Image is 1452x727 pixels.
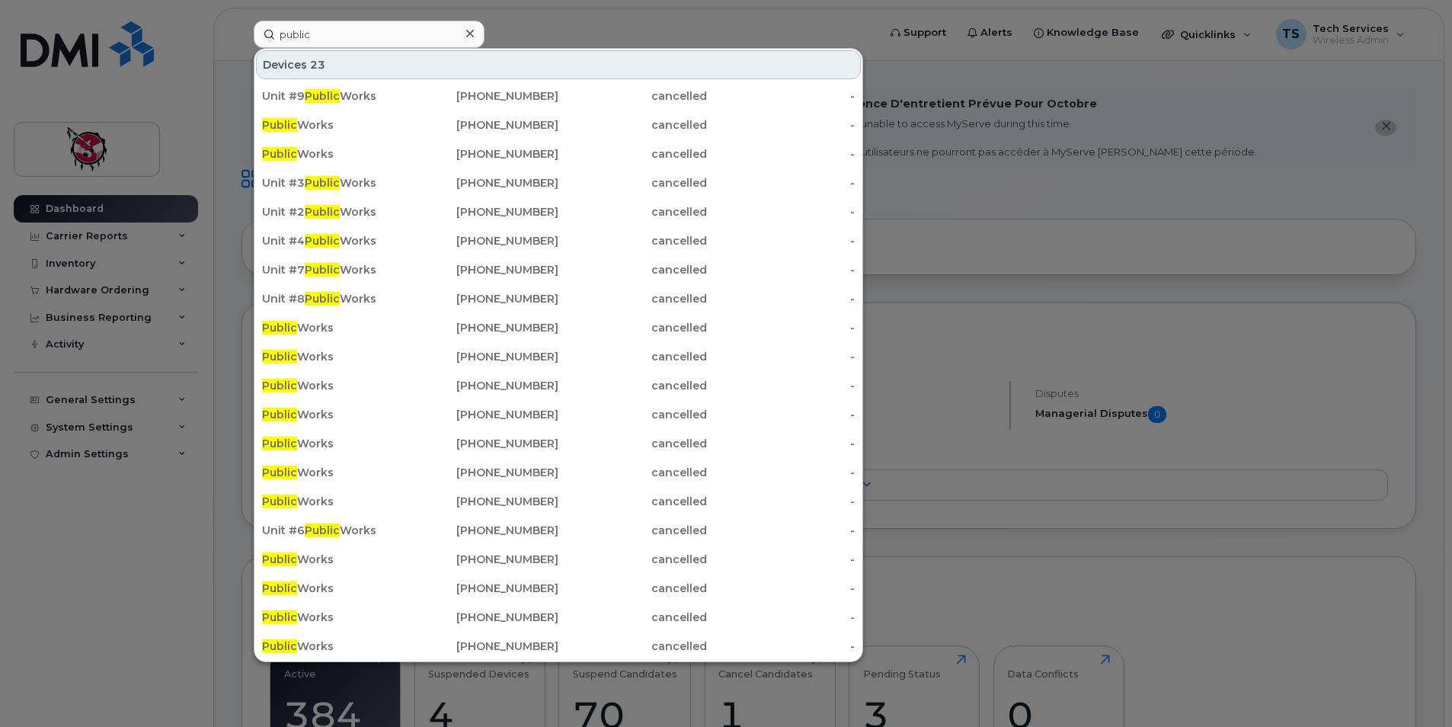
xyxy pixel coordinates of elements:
div: Works [262,639,411,654]
a: PublicWorks[PHONE_NUMBER]cancelled- [256,633,861,660]
div: cancelled [558,349,707,364]
div: [PHONE_NUMBER] [411,204,559,219]
div: cancelled [558,523,707,538]
div: - [707,117,856,133]
a: PublicWorks[PHONE_NUMBER]cancelled- [256,111,861,139]
div: - [707,233,856,248]
div: cancelled [558,378,707,393]
span: Public [262,147,297,161]
a: Unit #7PublicWorks[PHONE_NUMBER]cancelled- [256,256,861,283]
span: Public [262,350,297,363]
a: Unit #4PublicWorks[PHONE_NUMBER]cancelled- [256,227,861,255]
div: [PHONE_NUMBER] [411,117,559,133]
div: cancelled [558,175,707,191]
div: - [707,494,856,509]
div: [PHONE_NUMBER] [411,639,559,654]
span: Public [305,263,340,277]
div: - [707,465,856,480]
div: - [707,552,856,567]
span: Public [305,234,340,248]
span: Public [262,466,297,479]
span: Public [262,495,297,508]
div: Works [262,494,411,509]
a: PublicWorks[PHONE_NUMBER]cancelled- [256,459,861,486]
div: Unit #6 Works [262,523,411,538]
div: [PHONE_NUMBER] [411,552,559,567]
div: - [707,581,856,596]
a: Unit #6PublicWorks[PHONE_NUMBER]cancelled- [256,517,861,544]
div: [PHONE_NUMBER] [411,291,559,306]
div: - [707,378,856,393]
div: - [707,146,856,162]
span: Public [305,292,340,306]
div: Unit #9 Works [262,88,411,104]
div: cancelled [558,320,707,335]
div: Works [262,610,411,625]
div: [PHONE_NUMBER] [411,146,559,162]
div: [PHONE_NUMBER] [411,378,559,393]
div: - [707,175,856,191]
div: Unit #2 Works [262,204,411,219]
a: PublicWorks[PHONE_NUMBER]cancelled- [256,372,861,399]
div: - [707,407,856,422]
div: [PHONE_NUMBER] [411,523,559,538]
a: Unit #9PublicWorks[PHONE_NUMBER]cancelled- [256,82,861,110]
div: [PHONE_NUMBER] [411,494,559,509]
span: Public [305,524,340,537]
div: cancelled [558,581,707,596]
div: Devices [256,50,861,79]
div: cancelled [558,494,707,509]
a: Unit #3PublicWorks[PHONE_NUMBER]cancelled- [256,169,861,197]
div: Unit #4 Works [262,233,411,248]
a: PublicWorks[PHONE_NUMBER]cancelled- [256,314,861,341]
span: Public [262,639,297,653]
div: cancelled [558,88,707,104]
div: cancelled [558,610,707,625]
div: [PHONE_NUMBER] [411,436,559,451]
a: PublicWorks[PHONE_NUMBER]cancelled- [256,343,861,370]
div: - [707,88,856,104]
div: cancelled [558,204,707,219]
div: Works [262,378,411,393]
div: [PHONE_NUMBER] [411,175,559,191]
span: Public [262,437,297,450]
div: - [707,349,856,364]
div: Works [262,349,411,364]
div: cancelled [558,233,707,248]
div: - [707,523,856,538]
div: [PHONE_NUMBER] [411,581,559,596]
span: 23 [310,57,325,72]
div: cancelled [558,291,707,306]
a: PublicWorks[PHONE_NUMBER]cancelled- [256,488,861,515]
div: cancelled [558,465,707,480]
a: Unit #2PublicWorks[PHONE_NUMBER]cancelled- [256,198,861,226]
div: cancelled [558,407,707,422]
div: [PHONE_NUMBER] [411,262,559,277]
div: Works [262,436,411,451]
a: PublicWorks[PHONE_NUMBER]cancelled- [256,604,861,631]
div: Works [262,117,411,133]
div: [PHONE_NUMBER] [411,233,559,248]
a: PublicWorks[PHONE_NUMBER]cancelled- [256,140,861,168]
div: cancelled [558,639,707,654]
div: Unit #7 Works [262,262,411,277]
div: [PHONE_NUMBER] [411,320,559,335]
div: [PHONE_NUMBER] [411,610,559,625]
div: cancelled [558,117,707,133]
div: [PHONE_NUMBER] [411,88,559,104]
span: Public [262,118,297,132]
iframe: Messenger Launcher [1386,661,1441,716]
span: Public [305,89,340,103]
span: Public [305,205,340,219]
a: PublicWorks[PHONE_NUMBER]cancelled- [256,575,861,602]
div: cancelled [558,262,707,277]
span: Public [262,379,297,392]
div: [PHONE_NUMBER] [411,349,559,364]
span: Public [305,176,340,190]
div: Works [262,146,411,162]
span: Public [262,552,297,566]
div: Works [262,465,411,480]
div: - [707,262,856,277]
div: Works [262,320,411,335]
div: - [707,291,856,306]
